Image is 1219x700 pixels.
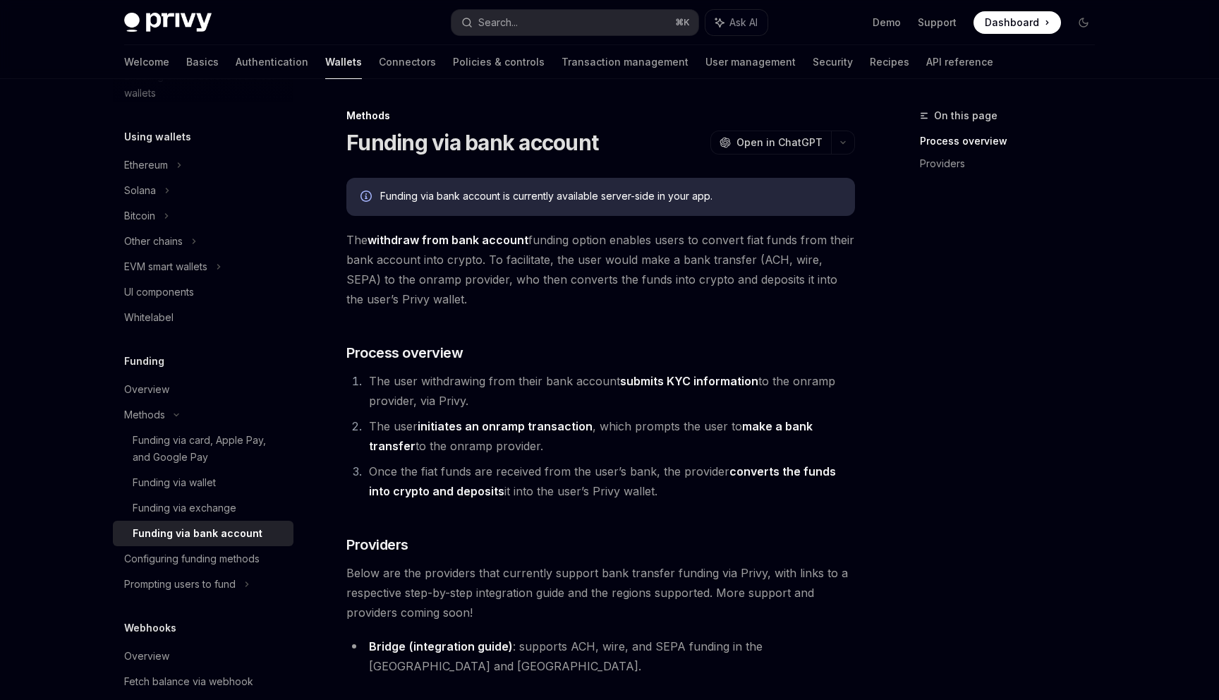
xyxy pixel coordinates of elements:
div: Fetch balance via webhook [124,673,253,690]
strong: withdraw from bank account [368,233,528,247]
div: Overview [124,648,169,665]
h1: Funding via bank account [346,130,598,155]
a: Funding via wallet [113,470,293,495]
div: EVM smart wallets [124,258,207,275]
a: User management [705,45,796,79]
h5: Funding [124,353,164,370]
a: Providers [920,152,1106,175]
div: Ethereum [124,157,168,174]
div: Prompting users to fund [124,576,236,593]
div: Funding via card, Apple Pay, and Google Pay [133,432,285,466]
a: Overview [113,644,293,669]
img: dark logo [124,13,212,32]
a: Authentication [236,45,308,79]
a: Configuring funding methods [113,546,293,572]
a: Funding via bank account [113,521,293,546]
div: Whitelabel [124,309,174,326]
span: The funding option enables users to convert fiat funds from their bank account into crypto. To fa... [346,230,855,309]
a: Support [918,16,957,30]
a: Overview [113,377,293,402]
span: Ask AI [729,16,758,30]
h5: Webhooks [124,620,176,636]
a: Whitelabel [113,305,293,330]
div: Bitcoin [124,207,155,224]
a: Welcome [124,45,169,79]
div: Solana [124,182,156,199]
a: UI components [113,279,293,305]
div: Methods [124,406,165,423]
a: Dashboard [974,11,1061,34]
button: Open in ChatGPT [710,131,831,155]
a: Transaction management [562,45,689,79]
a: Demo [873,16,901,30]
li: The user withdrawing from their bank account to the onramp provider, via Privy. [365,371,855,411]
button: Ask AI [705,10,768,35]
div: Search... [478,14,518,31]
span: Process overview [346,343,463,363]
a: API reference [926,45,993,79]
strong: initiates an onramp transaction [418,419,593,433]
h5: Using wallets [124,128,191,145]
strong: Bridge [369,639,406,653]
span: Providers [346,535,408,555]
div: Configuring funding methods [124,550,260,567]
strong: submits KYC information [620,374,758,388]
div: Funding via exchange [133,500,236,517]
li: : supports ACH, wire, and SEPA funding in the [GEOGRAPHIC_DATA] and [GEOGRAPHIC_DATA]. [346,636,855,676]
div: Other chains [124,233,183,250]
span: On this page [934,107,997,124]
a: Basics [186,45,219,79]
div: UI components [124,284,194,301]
a: Wallets [325,45,362,79]
div: Methods [346,109,855,123]
div: Funding via bank account [133,525,262,542]
span: Open in ChatGPT [736,135,823,150]
a: Process overview [920,130,1106,152]
a: Recipes [870,45,909,79]
span: Below are the providers that currently support bank transfer funding via Privy, with links to a r... [346,563,855,622]
div: Funding via wallet [133,474,216,491]
svg: Info [360,191,375,205]
div: Funding via bank account is currently available server-side in your app. [380,189,841,205]
a: Funding via exchange [113,495,293,521]
li: The user , which prompts the user to to the onramp provider. [365,416,855,456]
a: Funding via card, Apple Pay, and Google Pay [113,428,293,470]
button: Toggle dark mode [1072,11,1095,34]
a: Fetch balance via webhook [113,669,293,694]
a: Connectors [379,45,436,79]
span: Dashboard [985,16,1039,30]
button: Search...⌘K [451,10,698,35]
a: (integration guide) [409,639,513,654]
span: ⌘ K [675,17,690,28]
li: Once the fiat funds are received from the user’s bank, the provider it into the user’s Privy wallet. [365,461,855,501]
a: Security [813,45,853,79]
a: Policies & controls [453,45,545,79]
div: Overview [124,381,169,398]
